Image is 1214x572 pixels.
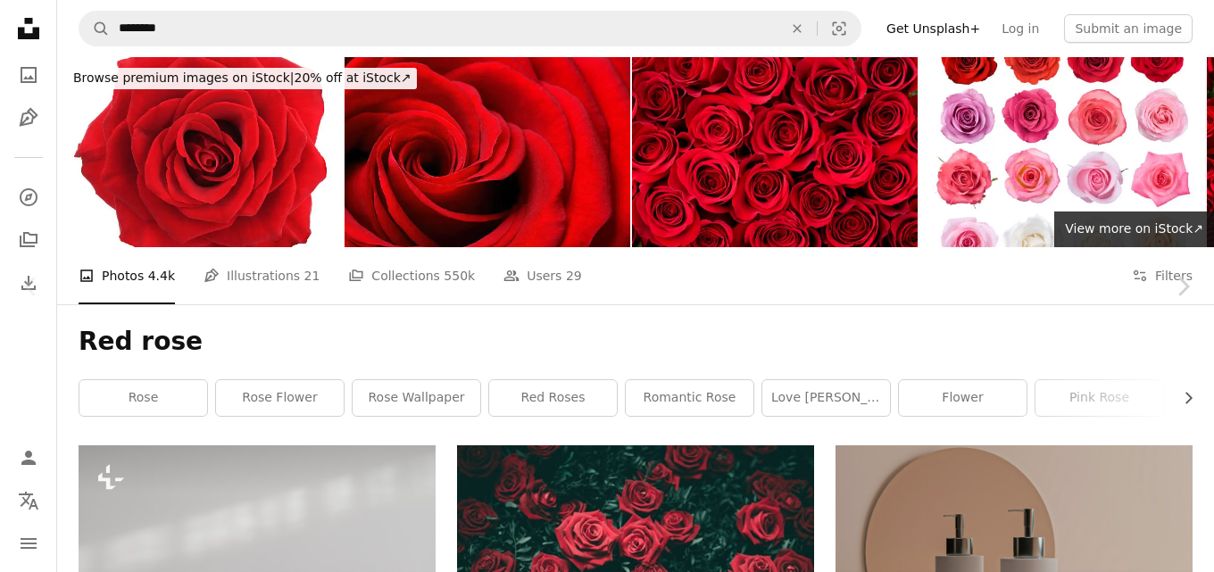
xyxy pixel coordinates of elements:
[11,440,46,476] a: Log in / Sign up
[11,57,46,93] a: Photos
[1065,221,1203,236] span: View more on iStock ↗
[11,179,46,215] a: Explore
[79,11,861,46] form: Find visuals sitewide
[632,57,918,247] img: Rose Background
[79,380,207,416] a: rose
[876,14,991,43] a: Get Unsplash+
[503,247,582,304] a: Users 29
[1064,14,1193,43] button: Submit an image
[762,380,890,416] a: love [PERSON_NAME]
[1172,380,1193,416] button: scroll list to the right
[457,556,814,572] a: red rose flowers
[626,380,753,416] a: romantic rose
[1054,211,1214,247] a: View more on iStock↗
[348,247,475,304] a: Collections 550k
[73,70,294,85] span: Browse premium images on iStock |
[991,14,1050,43] a: Log in
[304,266,320,286] span: 21
[11,100,46,136] a: Illustrations
[68,68,417,89] div: 20% off at iStock ↗
[444,266,475,286] span: 550k
[11,526,46,561] button: Menu
[79,556,436,572] a: a red rose with the word love painted on it
[79,326,1193,358] h1: Red rose
[345,57,630,247] img: Red rose closeup
[57,57,343,247] img: Rose.
[1152,201,1214,372] a: Next
[57,57,428,100] a: Browse premium images on iStock|20% off at iStock↗
[216,380,344,416] a: rose flower
[489,380,617,416] a: red roses
[919,57,1205,247] img: Isolated Rose Blossoms
[1035,380,1163,416] a: pink rose
[11,483,46,518] button: Language
[899,380,1027,416] a: flower
[777,12,817,46] button: Clear
[204,247,320,304] a: Illustrations 21
[818,12,861,46] button: Visual search
[353,380,480,416] a: rose wallpaper
[79,12,110,46] button: Search Unsplash
[1132,247,1193,304] button: Filters
[566,266,582,286] span: 29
